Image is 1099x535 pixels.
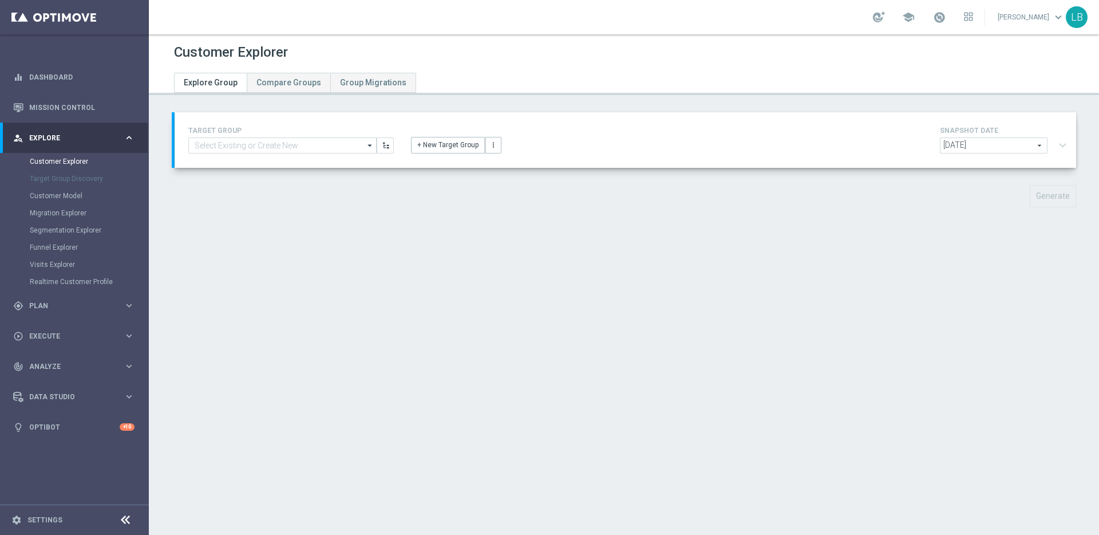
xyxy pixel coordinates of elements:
button: equalizer Dashboard [13,73,135,82]
button: person_search Explore keyboard_arrow_right [13,133,135,143]
a: Settings [27,517,62,524]
a: Customer Model [30,191,119,200]
i: arrow_drop_down [365,138,376,153]
div: Data Studio [13,392,124,402]
div: +10 [120,423,135,431]
span: Explore [29,135,124,141]
a: Segmentation Explorer [30,226,119,235]
button: play_circle_outline Execute keyboard_arrow_right [13,332,135,341]
a: [PERSON_NAME]keyboard_arrow_down [997,9,1066,26]
span: Explore Group [184,78,238,87]
a: Optibot [29,412,120,442]
a: Funnel Explorer [30,243,119,252]
div: Funnel Explorer [30,239,148,256]
i: gps_fixed [13,301,23,311]
a: Customer Explorer [30,157,119,166]
span: Group Migrations [340,78,406,87]
div: Customer Model [30,187,148,204]
span: school [902,11,915,23]
div: LB [1066,6,1088,28]
span: Compare Groups [256,78,321,87]
a: Dashboard [29,62,135,92]
button: + New Target Group [411,137,485,153]
h1: Customer Explorer [174,44,288,61]
a: Visits Explorer [30,260,119,269]
div: Target Group Discovery [30,170,148,187]
i: keyboard_arrow_right [124,361,135,372]
button: gps_fixed Plan keyboard_arrow_right [13,301,135,310]
a: Migration Explorer [30,209,119,218]
i: keyboard_arrow_right [124,391,135,402]
i: settings [11,515,22,525]
i: lightbulb [13,422,23,432]
div: Optibot [13,412,135,442]
div: Dashboard [13,62,135,92]
a: Mission Control [29,92,135,123]
div: Visits Explorer [30,256,148,273]
div: Explore [13,133,124,143]
i: track_changes [13,361,23,372]
button: more_vert [485,137,501,153]
div: Analyze [13,361,124,372]
div: Segmentation Explorer [30,222,148,239]
span: Analyze [29,363,124,370]
span: Execute [29,333,124,340]
div: Plan [13,301,124,311]
button: track_changes Analyze keyboard_arrow_right [13,362,135,371]
div: Migration Explorer [30,204,148,222]
ul: Tabs [174,73,416,93]
button: Generate [1030,185,1076,207]
h4: SNAPSHOT DATE [940,127,1072,135]
div: Execute [13,331,124,341]
i: play_circle_outline [13,331,23,341]
i: keyboard_arrow_right [124,331,135,341]
button: Data Studio keyboard_arrow_right [13,392,135,402]
div: Mission Control [13,92,135,123]
button: Mission Control [13,103,135,112]
i: person_search [13,133,23,143]
span: Plan [29,302,124,309]
span: keyboard_arrow_down [1052,11,1065,23]
i: equalizer [13,72,23,82]
span: Data Studio [29,394,124,400]
div: TARGET GROUP arrow_drop_down + New Target Group more_vert SNAPSHOT DATE arrow_drop_down expand_more [188,124,1062,156]
i: keyboard_arrow_right [124,300,135,311]
div: Realtime Customer Profile [30,273,148,290]
a: Realtime Customer Profile [30,277,119,286]
input: Select Existing or Create New [188,137,377,154]
button: lightbulb Optibot +10 [13,423,135,432]
i: more_vert [489,141,497,149]
i: keyboard_arrow_right [124,132,135,143]
h4: TARGET GROUP [188,127,394,135]
div: Customer Explorer [30,153,148,170]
